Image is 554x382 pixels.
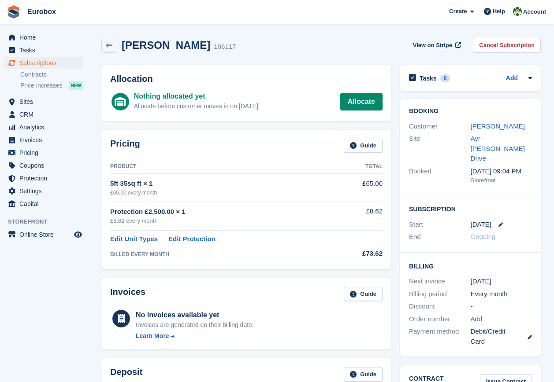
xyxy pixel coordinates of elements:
[110,250,338,258] div: BILLED EVERY MONTH
[19,172,72,184] span: Protection
[134,102,258,111] div: Allocate before customer moves in on [DATE]
[409,38,463,52] a: View on Stripe
[20,81,63,90] span: Price increases
[19,95,72,108] span: Sites
[4,198,83,210] a: menu
[19,228,72,241] span: Online Store
[471,276,532,286] div: [DATE]
[110,287,145,301] h2: Invoices
[110,179,338,189] div: 5ft 35sq ft × 1
[493,7,505,16] span: Help
[19,31,72,44] span: Home
[409,301,471,312] div: Discount
[168,234,216,244] a: Edit Protection
[4,147,83,159] a: menu
[136,331,169,341] div: Learn More
[4,57,83,69] a: menu
[24,4,59,19] a: Eurobox
[19,198,72,210] span: Capital
[8,217,88,226] span: Storefront
[409,314,471,324] div: Order number
[409,261,532,270] h2: Billing
[409,220,471,230] div: Start
[4,108,83,121] a: menu
[471,289,532,299] div: Every month
[19,159,72,172] span: Coupons
[471,122,525,130] a: [PERSON_NAME]
[409,166,471,185] div: Booked
[440,74,450,82] div: 0
[409,204,532,213] h2: Subscription
[409,121,471,132] div: Customer
[19,134,72,146] span: Invoices
[136,310,254,320] div: No invoices available yet
[19,44,72,56] span: Tasks
[110,189,338,197] div: £65.00 every month
[110,234,158,244] a: Edit Unit Types
[110,139,140,153] h2: Pricing
[340,93,383,110] a: Allocate
[506,73,518,84] a: Add
[4,172,83,184] a: menu
[134,91,258,102] div: Nothing allocated yet
[344,287,383,301] a: Guide
[4,95,83,108] a: menu
[471,220,491,230] time: 2025-09-05 00:00:00 UTC
[344,367,383,382] a: Guide
[110,207,338,217] div: Protection £2,500.00 × 1
[4,121,83,133] a: menu
[471,166,532,176] div: [DATE] 09:04 PM
[409,276,471,286] div: Next invoice
[409,232,471,242] div: End
[4,44,83,56] a: menu
[4,159,83,172] a: menu
[409,289,471,299] div: Billing period
[110,367,142,382] h2: Deposit
[19,185,72,197] span: Settings
[523,7,546,16] span: Account
[110,217,338,225] div: £8.62 every month
[409,134,471,164] div: Site
[214,42,236,52] div: 106117
[420,74,437,82] h2: Tasks
[513,7,522,16] img: Lorna Russell
[4,185,83,197] a: menu
[19,147,72,159] span: Pricing
[413,41,452,50] span: View on Stripe
[20,81,83,90] a: Price increases NEW
[122,39,210,51] h2: [PERSON_NAME]
[110,160,338,174] th: Product
[19,121,72,133] span: Analytics
[69,81,83,90] div: NEW
[449,7,467,16] span: Create
[73,229,83,240] a: Preview store
[19,57,72,69] span: Subscriptions
[471,135,525,162] a: Ayr - [PERSON_NAME] Drive
[4,134,83,146] a: menu
[471,176,532,185] div: Storefront
[136,331,254,341] a: Learn More
[471,314,483,324] a: Add
[338,249,383,259] div: £73.62
[4,228,83,241] a: menu
[136,320,254,330] div: Invoices are generated on their billing date.
[338,174,383,202] td: £65.00
[338,160,383,174] th: Total
[344,139,383,153] a: Guide
[473,38,541,52] a: Cancel Subscription
[338,202,383,230] td: £8.62
[471,327,532,346] div: Debit/Credit Card
[20,70,83,79] a: Contracts
[409,327,471,346] div: Payment method
[409,108,532,115] h2: Booking
[110,74,383,84] h2: Allocation
[471,301,532,312] div: -
[471,233,496,240] span: Ongoing
[7,5,20,18] img: stora-icon-8386f47178a22dfd0bd8f6a31ec36ba5ce8667c1dd55bd0f319d3a0aa187defe.svg
[4,31,83,44] a: menu
[19,108,72,121] span: CRM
